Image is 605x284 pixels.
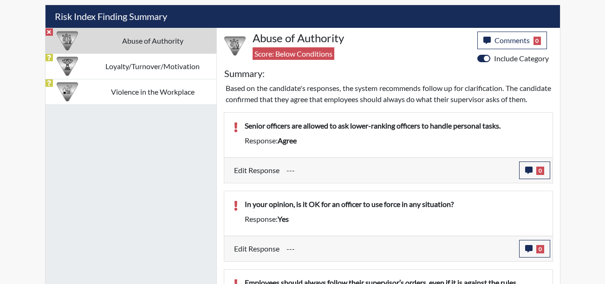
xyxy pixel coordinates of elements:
[253,32,470,45] h4: Abuse of Authority
[278,214,289,223] span: yes
[536,167,544,175] span: 0
[234,240,280,258] label: Edit Response
[238,213,550,225] div: Response:
[278,136,297,145] span: agree
[234,161,280,179] label: Edit Response
[224,35,246,57] img: CATEGORY%20ICON-01.94e51fac.png
[245,199,543,210] p: In your opinion, is it OK for an officer to use force in any situation?
[536,245,544,253] span: 0
[519,161,550,179] button: 0
[238,135,550,146] div: Response:
[57,30,78,52] img: CATEGORY%20ICON-01.94e51fac.png
[280,240,519,258] div: Update the test taker's response, the change might impact the score
[477,32,547,49] button: Comments0
[57,56,78,77] img: CATEGORY%20ICON-17.40ef8247.png
[519,240,550,258] button: 0
[494,36,530,45] span: Comments
[245,120,543,131] p: Senior officers are allowed to ask lower-ranking officers to handle personal tasks.
[253,47,334,60] span: Score: Below Conditions
[226,83,551,105] p: Based on the candidate's responses, the system recommends follow up for clarification. The candid...
[533,37,541,45] span: 0
[280,161,519,179] div: Update the test taker's response, the change might impact the score
[89,53,216,79] td: Loyalty/Turnover/Motivation
[494,53,549,64] label: Include Category
[224,68,265,79] h5: Summary:
[46,5,560,28] h5: Risk Index Finding Summary
[89,79,216,104] td: Violence in the Workplace
[57,81,78,103] img: CATEGORY%20ICON-26.eccbb84f.png
[89,28,216,53] td: Abuse of Authority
